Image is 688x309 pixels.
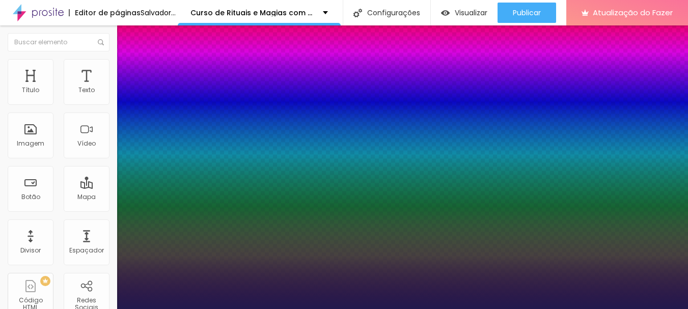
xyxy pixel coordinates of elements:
font: Editor de páginas [75,8,141,18]
img: Ícone [353,9,362,17]
font: Visualizar [455,8,487,18]
input: Buscar elemento [8,33,109,51]
img: Ícone [98,39,104,45]
font: Atualização do Fazer [593,7,673,18]
font: Texto [78,86,95,94]
font: Divisor [20,246,41,255]
button: Visualizar [431,3,498,23]
button: Publicar [498,3,556,23]
font: Salvador... [141,8,176,18]
font: Espaçador [69,246,104,255]
font: Configurações [367,8,420,18]
font: Botão [21,192,40,201]
font: Vídeo [77,139,96,148]
font: Imagem [17,139,44,148]
img: view-1.svg [441,9,450,17]
font: Título [22,86,39,94]
font: Mapa [77,192,96,201]
font: Curso de Rituais e Magias com Ervas, [DEMOGRAPHIC_DATA] e Velas [190,8,447,18]
font: Publicar [513,8,541,18]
